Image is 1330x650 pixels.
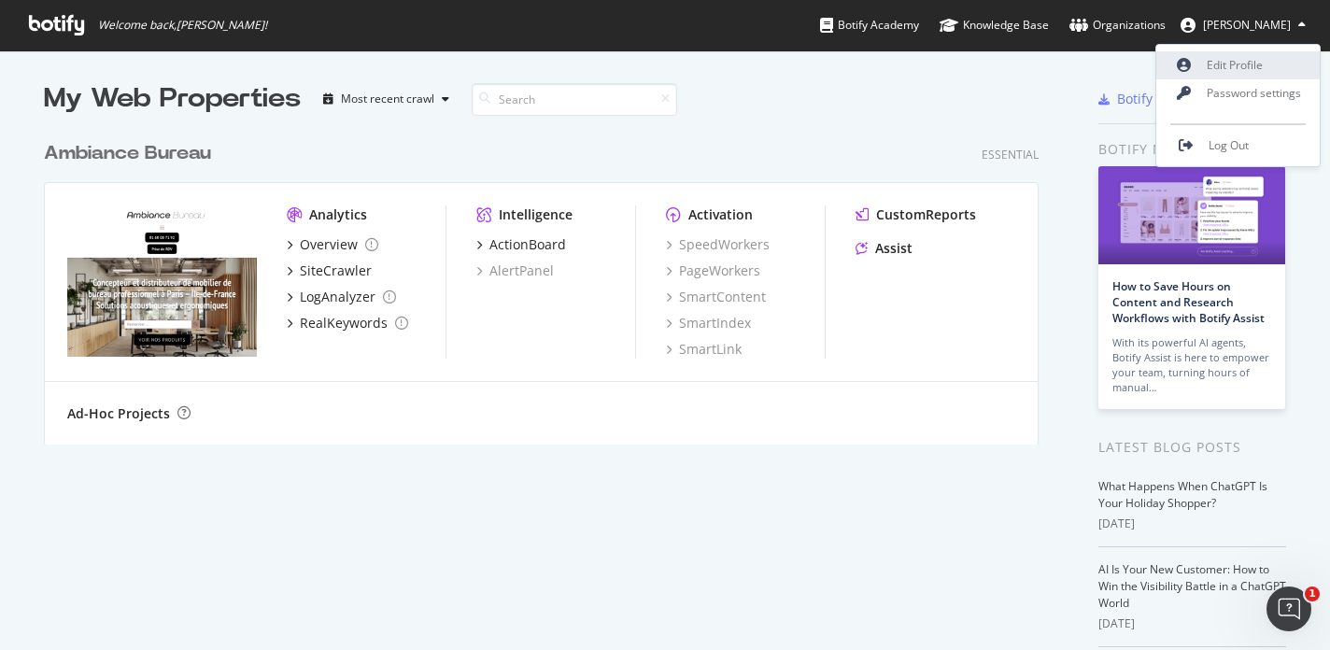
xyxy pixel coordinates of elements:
[44,140,219,167] a: Ambiance Bureau
[1098,139,1286,160] div: Botify news
[1156,51,1320,79] a: Edit Profile
[309,205,367,224] div: Analytics
[1069,16,1166,35] div: Organizations
[666,314,751,332] a: SmartIndex
[44,80,301,118] div: My Web Properties
[499,205,573,224] div: Intelligence
[1098,561,1286,611] a: AI Is Your New Customer: How to Win the Visibility Battle in a ChatGPT World
[1098,437,1286,458] div: Latest Blog Posts
[1098,166,1285,264] img: How to Save Hours on Content and Research Workflows with Botify Assist
[287,235,378,254] a: Overview
[67,404,170,423] div: Ad-Hoc Projects
[1117,90,1249,108] div: Botify Chrome Plugin
[1112,278,1265,326] a: How to Save Hours on Content and Research Workflows with Botify Assist
[1203,17,1291,33] span: mimoso melanie
[1098,90,1249,108] a: Botify Chrome Plugin
[1156,79,1320,107] a: Password settings
[44,140,211,167] div: Ambiance Bureau
[1266,586,1311,631] iframe: Intercom live chat
[666,340,742,359] a: SmartLink
[666,261,760,280] a: PageWorkers
[1098,516,1286,532] div: [DATE]
[300,261,372,280] div: SiteCrawler
[287,288,396,306] a: LogAnalyzer
[44,118,1054,445] div: grid
[820,16,919,35] div: Botify Academy
[666,288,766,306] a: SmartContent
[856,239,913,258] a: Assist
[489,235,566,254] div: ActionBoard
[876,205,976,224] div: CustomReports
[856,205,976,224] a: CustomReports
[300,288,375,306] div: LogAnalyzer
[1112,335,1271,395] div: With its powerful AI agents, Botify Assist is here to empower your team, turning hours of manual…
[688,205,753,224] div: Activation
[1156,132,1320,160] a: Log Out
[1098,615,1286,632] div: [DATE]
[875,239,913,258] div: Assist
[1209,137,1249,153] span: Log Out
[341,93,434,105] div: Most recent crawl
[300,235,358,254] div: Overview
[1098,478,1267,511] a: What Happens When ChatGPT Is Your Holiday Shopper?
[300,314,388,332] div: RealKeywords
[982,147,1039,162] div: Essential
[287,314,408,332] a: RealKeywords
[472,83,677,116] input: Search
[287,261,372,280] a: SiteCrawler
[940,16,1049,35] div: Knowledge Base
[98,18,267,33] span: Welcome back, [PERSON_NAME] !
[1305,586,1320,601] span: 1
[1166,10,1321,40] button: [PERSON_NAME]
[67,205,257,357] img: ambiance-bureau.fr
[666,235,770,254] a: SpeedWorkers
[476,261,554,280] a: AlertPanel
[476,235,566,254] a: ActionBoard
[316,84,457,114] button: Most recent crawl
